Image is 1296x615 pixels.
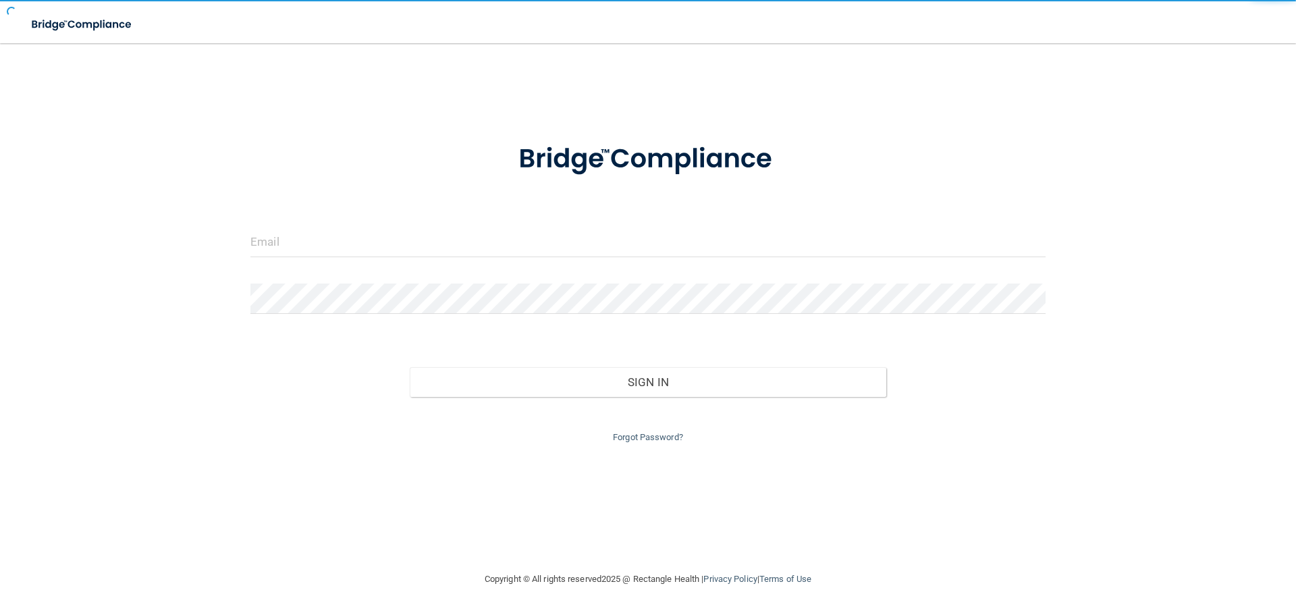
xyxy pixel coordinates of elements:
img: bridge_compliance_login_screen.278c3ca4.svg [20,11,144,38]
img: bridge_compliance_login_screen.278c3ca4.svg [491,124,805,194]
a: Forgot Password? [613,432,683,442]
input: Email [250,227,1046,257]
div: Copyright © All rights reserved 2025 @ Rectangle Health | | [402,558,894,601]
a: Terms of Use [759,574,811,584]
button: Sign In [410,367,887,397]
a: Privacy Policy [703,574,757,584]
